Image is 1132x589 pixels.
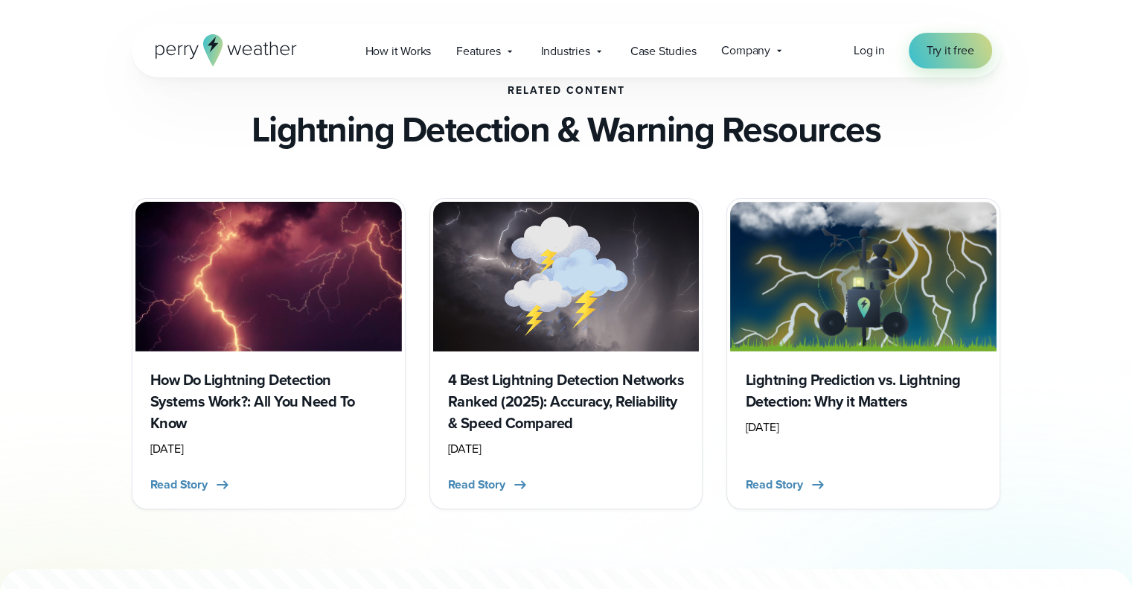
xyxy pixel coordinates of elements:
button: Read Story [745,476,826,494]
div: [DATE] [448,440,685,458]
span: Company [721,42,770,60]
h3: Lightning Prediction vs. Lightning Detection: Why it Matters [745,369,982,413]
a: Lightning Detection How Do Lightning Detection Systems Work?: All You Need To Know [DATE] Read Story [132,198,406,509]
img: Lightning Detection Networks Ranked [433,202,700,351]
img: Lightning Detection [135,202,402,351]
a: Try it free [909,33,992,69]
button: Read Story [448,476,529,494]
span: Log in [854,42,885,59]
a: Lightning Prediction vs. Lightning Detection Lightning Prediction vs. Lightning Detection: Why it... [726,198,1000,509]
a: Log in [854,42,885,60]
span: Read Story [448,476,505,494]
div: slideshow [132,198,1001,509]
span: Read Story [745,476,802,494]
span: Try it free [927,42,974,60]
a: Case Studies [618,36,709,66]
span: How it Works [365,42,432,60]
span: Read Story [150,476,208,494]
h3: 4 Best Lightning Detection Networks Ranked (2025): Accuracy, Reliability & Speed Compared [448,369,685,434]
button: Read Story [150,476,231,494]
h2: Related Content [508,85,625,97]
h3: Lightning Detection & Warning Resources [252,109,881,150]
span: Industries [541,42,590,60]
div: [DATE] [745,418,982,436]
a: Lightning Detection Networks Ranked 4 Best Lightning Detection Networks Ranked (2025): Accuracy, ... [429,198,703,509]
a: How it Works [353,36,444,66]
img: Lightning Prediction vs. Lightning Detection [730,202,997,351]
h3: How Do Lightning Detection Systems Work?: All You Need To Know [150,369,387,434]
span: Features [456,42,500,60]
span: Case Studies [630,42,697,60]
div: [DATE] [150,440,387,458]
